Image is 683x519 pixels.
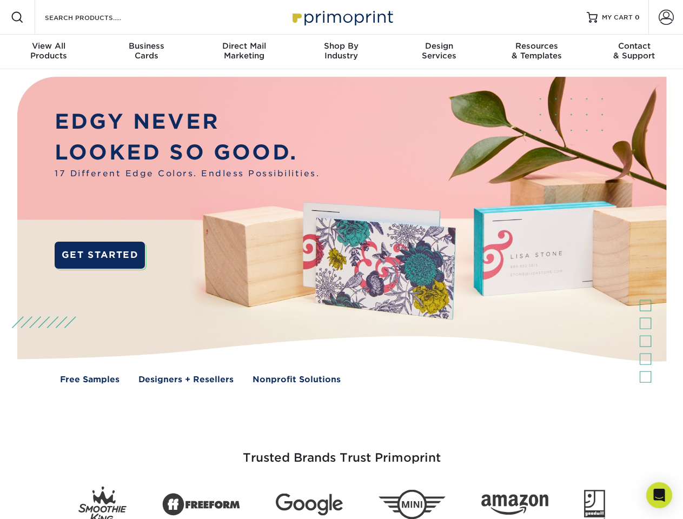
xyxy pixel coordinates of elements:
span: Resources [488,41,585,51]
p: LOOKED SO GOOD. [55,137,320,168]
a: Resources& Templates [488,35,585,69]
a: GET STARTED [55,242,145,269]
span: 0 [635,14,640,21]
div: Industry [293,41,390,61]
a: Free Samples [60,374,120,386]
a: Direct MailMarketing [195,35,293,69]
iframe: Google Customer Reviews [3,486,92,515]
span: Business [97,41,195,51]
input: SEARCH PRODUCTS..... [44,11,149,24]
img: Google [276,494,343,516]
a: Designers + Resellers [138,374,234,386]
img: Primoprint [288,5,396,29]
img: Amazon [481,495,548,515]
div: Services [390,41,488,61]
span: Design [390,41,488,51]
span: 17 Different Edge Colors. Endless Possibilities. [55,168,320,180]
img: Goodwill [584,490,605,519]
div: & Templates [488,41,585,61]
div: Marketing [195,41,293,61]
a: Contact& Support [586,35,683,69]
span: Shop By [293,41,390,51]
a: DesignServices [390,35,488,69]
div: & Support [586,41,683,61]
div: Cards [97,41,195,61]
p: EDGY NEVER [55,107,320,137]
div: Open Intercom Messenger [646,482,672,508]
span: MY CART [602,13,633,22]
a: BusinessCards [97,35,195,69]
a: Nonprofit Solutions [253,374,341,386]
a: Shop ByIndustry [293,35,390,69]
span: Direct Mail [195,41,293,51]
span: Contact [586,41,683,51]
h3: Trusted Brands Trust Primoprint [25,425,658,478]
